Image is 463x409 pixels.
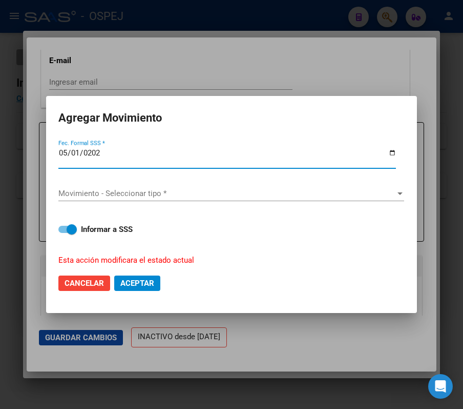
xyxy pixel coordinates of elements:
[58,255,392,266] p: Esta acción modificara el estado actual
[58,276,110,291] button: Cancelar
[58,108,404,128] h2: Agregar Movimiento
[58,189,395,198] span: Movimiento - Seleccionar tipo *
[114,276,160,291] button: Aceptar
[65,279,104,288] span: Cancelar
[81,225,133,234] strong: Informar a SSS
[120,279,154,288] span: Aceptar
[428,374,453,399] div: Open Intercom Messenger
